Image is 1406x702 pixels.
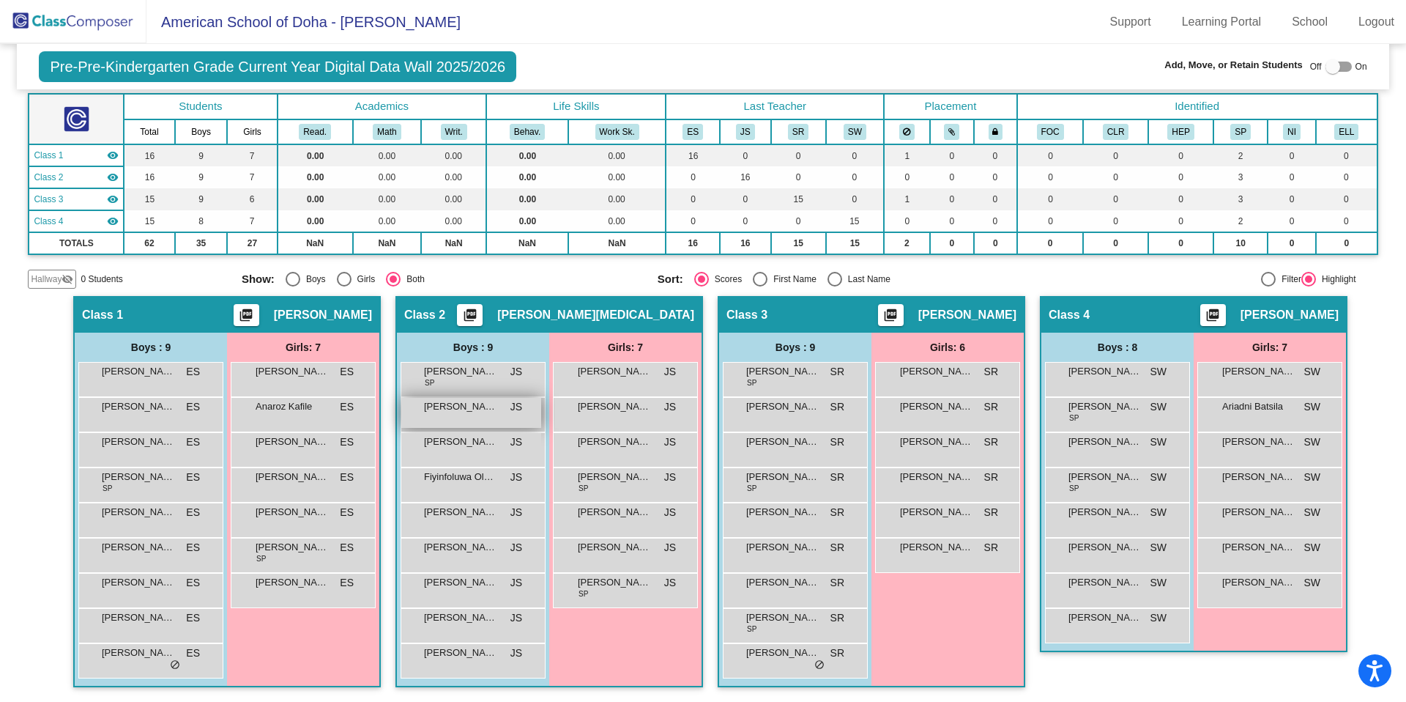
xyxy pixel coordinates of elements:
[884,144,929,166] td: 1
[1148,210,1214,232] td: 0
[175,166,228,188] td: 9
[930,166,974,188] td: 0
[736,124,755,140] button: JS
[900,470,973,484] span: [PERSON_NAME]
[1200,304,1226,326] button: Print Students Details
[568,144,666,166] td: 0.00
[1213,119,1268,144] th: Parent is Staff Member
[549,333,702,362] div: Girls: 7
[227,119,277,144] th: Girls
[353,188,421,210] td: 0.00
[1303,470,1320,485] span: SW
[1069,413,1079,424] span: SP
[1241,308,1339,322] span: [PERSON_NAME]
[666,188,720,210] td: 0
[124,232,174,254] td: 62
[421,210,486,232] td: 0.00
[1268,232,1316,254] td: 0
[1017,94,1377,119] th: Identified
[1098,10,1163,34] a: Support
[486,144,568,166] td: 0.00
[107,171,119,183] mat-icon: visibility
[1213,144,1268,166] td: 2
[830,364,844,380] span: SR
[351,273,376,286] div: Girls
[1017,210,1084,232] td: 0
[826,210,885,232] td: 15
[830,470,844,485] span: SR
[1222,505,1295,520] span: [PERSON_NAME]
[340,435,354,450] span: ES
[666,232,720,254] td: 16
[1017,188,1084,210] td: 0
[1017,166,1084,188] td: 0
[34,193,63,206] span: Class 3
[102,399,175,414] span: [PERSON_NAME]
[424,540,497,555] span: [PERSON_NAME]
[720,210,771,232] td: 0
[568,166,666,188] td: 0.00
[227,333,379,362] div: Girls: 7
[974,188,1017,210] td: 0
[746,364,819,379] span: [PERSON_NAME] Sun [PERSON_NAME]
[974,210,1017,232] td: 0
[1148,144,1214,166] td: 0
[424,435,497,449] span: [PERSON_NAME]
[278,144,353,166] td: 0.00
[826,119,885,144] th: Susanne Wolstenholme
[102,470,175,484] span: [PERSON_NAME]
[900,399,973,414] span: [PERSON_NAME]
[664,364,676,380] span: JS
[256,435,329,449] span: [PERSON_NAME]
[39,51,516,82] span: Pre-Pre-Kindergarten Grade Current Year Digital Data Wall 2025/2026
[186,364,200,380] span: ES
[878,304,904,326] button: Print Students Details
[1017,232,1084,254] td: 0
[719,333,871,362] div: Boys : 9
[242,273,275,286] span: Show:
[242,272,647,287] mat-radio-group: Select an option
[1310,60,1322,73] span: Off
[340,399,354,415] span: ES
[175,188,228,210] td: 9
[578,470,651,484] span: [PERSON_NAME]
[664,435,676,450] span: JS
[1103,124,1129,140] button: CLR
[256,470,329,484] span: [PERSON_NAME]
[788,124,808,140] button: SR
[175,144,228,166] td: 9
[830,399,844,415] span: SR
[664,399,676,415] span: JS
[29,188,124,210] td: Shanna Ross - No Class Name
[102,540,175,555] span: [PERSON_NAME]
[227,188,277,210] td: 6
[578,399,651,414] span: [PERSON_NAME]
[29,166,124,188] td: Julie Shingles - No Class Name
[486,188,568,210] td: 0.00
[175,119,228,144] th: Boys
[771,232,826,254] td: 15
[578,364,651,379] span: [PERSON_NAME]
[75,333,227,362] div: Boys : 9
[1068,505,1142,520] span: [PERSON_NAME]
[102,364,175,379] span: [PERSON_NAME]
[771,144,826,166] td: 0
[984,399,998,415] span: SR
[930,210,974,232] td: 0
[227,232,277,254] td: 27
[720,188,771,210] td: 0
[884,94,1016,119] th: Placement
[278,188,353,210] td: 0.00
[1268,166,1316,188] td: 0
[974,166,1017,188] td: 0
[984,470,998,485] span: SR
[658,273,683,286] span: Sort:
[401,273,425,286] div: Both
[871,333,1024,362] div: Girls: 6
[107,193,119,205] mat-icon: visibility
[102,435,175,449] span: [PERSON_NAME]
[682,124,703,140] button: ES
[186,540,200,555] span: ES
[746,505,819,520] span: [PERSON_NAME]
[930,188,974,210] td: 0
